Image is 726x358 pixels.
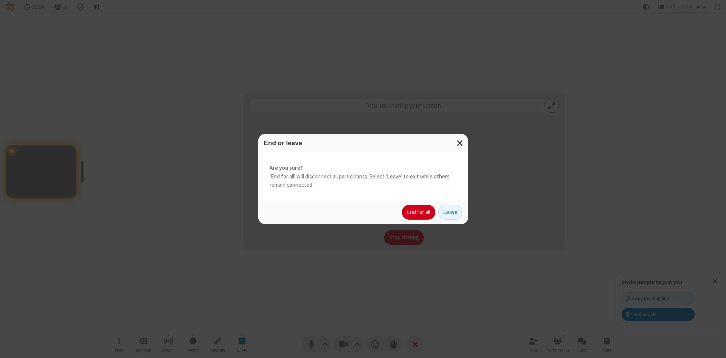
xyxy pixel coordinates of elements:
[258,152,468,201] div: 'End for all' will disconnect all participants. Select 'Leave' to exit while others remain connec...
[452,134,468,152] button: Close modal
[402,205,435,220] button: End for all
[270,164,457,172] strong: Are you sure?
[264,139,462,147] h3: End or leave
[438,205,462,220] button: Leave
